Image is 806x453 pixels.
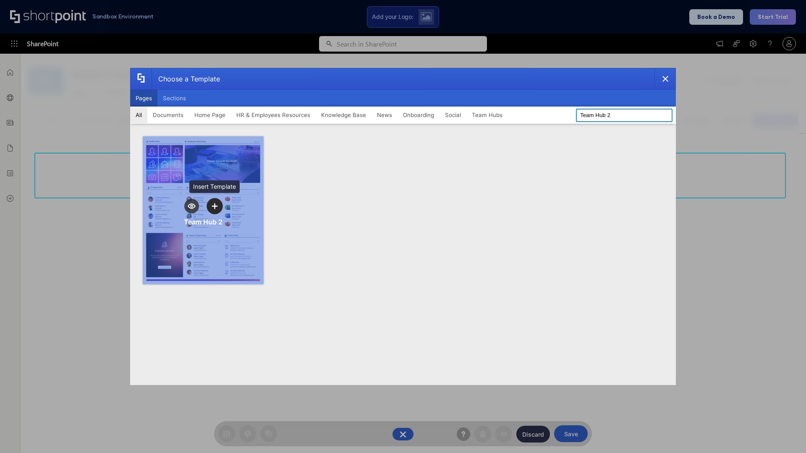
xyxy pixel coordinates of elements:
[398,107,440,123] button: Onboarding
[184,218,222,226] div: Team Hub 2
[466,107,508,123] button: Team Hubs
[152,68,220,89] div: Choose a Template
[764,413,806,453] iframe: Chat Widget
[130,68,676,385] div: template selector
[130,90,157,107] button: Pages
[130,107,147,123] button: All
[316,107,372,123] button: Knowledge Base
[372,107,398,123] button: News
[231,107,316,123] button: HR & Employees Resources
[576,109,673,122] input: Search
[157,90,191,107] button: Sections
[189,107,231,123] button: Home Page
[147,107,189,123] button: Documents
[440,107,466,123] button: Social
